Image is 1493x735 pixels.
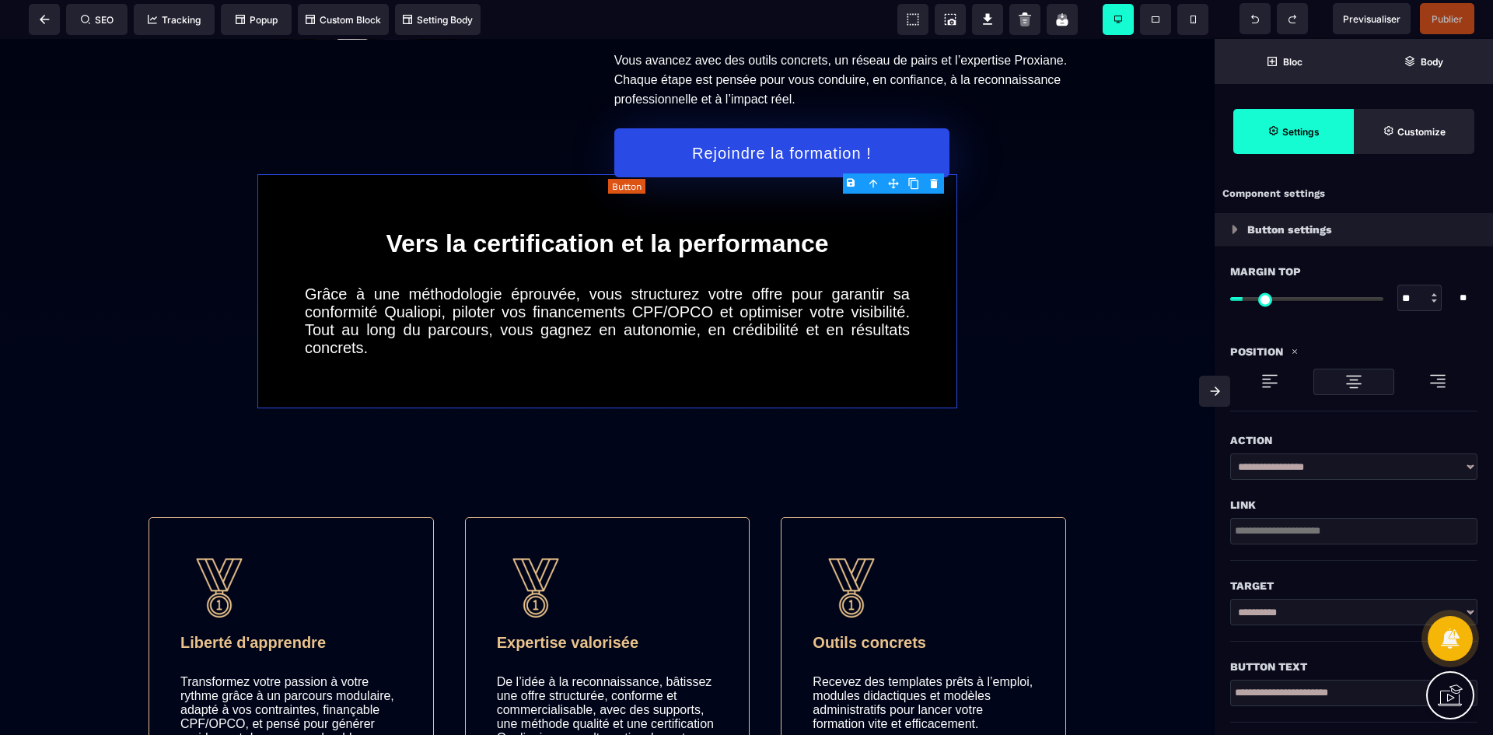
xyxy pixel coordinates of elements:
span: Screenshot [935,4,966,35]
span: Settings [1233,109,1354,154]
text: De l’idée à la reconnaissance, bâtissez une offre structurée, conforme et commercialisable, avec ... [497,632,719,710]
span: Open Blocks [1215,39,1354,84]
h1: Vers la certification et la performance [305,183,910,227]
p: Position [1230,342,1283,361]
div: Link [1230,495,1477,514]
span: Previsualiser [1343,13,1400,25]
h3: Expertise valorisée [497,591,719,617]
strong: Customize [1397,126,1446,138]
img: loading [1344,373,1363,391]
text: Vous avancez avec des outils concrets, un réseau de pairs et l’expertise Proxiane. Chaque étape e... [614,8,1093,74]
span: Open Layer Manager [1354,39,1493,84]
span: Setting Body [403,14,473,26]
div: Component settings [1215,179,1493,209]
h3: Outils concrets [813,591,1034,617]
img: 90e472d6c7f1e812f3d2da5b8d04bc93_icon_formation.png [497,510,575,588]
img: 90e472d6c7f1e812f3d2da5b8d04bc93_icon_formation.png [813,510,890,588]
button: Rejoindre la formation ! [614,89,949,138]
p: Button settings [1247,220,1332,239]
img: loading [1428,372,1447,390]
strong: Settings [1282,126,1320,138]
strong: Body [1421,56,1443,68]
span: View components [897,4,928,35]
div: Button Text [1230,657,1477,676]
strong: Bloc [1283,56,1302,68]
img: 90e472d6c7f1e812f3d2da5b8d04bc93_icon_formation.png [180,510,258,588]
span: Open Style Manager [1354,109,1474,154]
span: Popup [236,14,278,26]
span: Custom Block [306,14,381,26]
span: Publier [1432,13,1463,25]
h3: Liberté d'apprendre [180,591,402,617]
text: Grâce à une méthodologie éprouvée, vous structurez votre offre pour garantir sa conformité Qualio... [305,243,910,322]
span: SEO [81,14,114,26]
span: Margin Top [1230,262,1301,281]
img: loading [1232,225,1238,234]
text: Recevez des templates prêts à l’emploi, modules didactiques et modèles administratifs pour lancer... [813,632,1034,696]
span: Preview [1333,3,1411,34]
text: Transformez votre passion à votre rythme grâce à un parcours modulaire, adapté à vos contraintes,... [180,632,402,710]
span: Tracking [148,14,201,26]
div: Action [1230,431,1477,450]
div: Target [1230,576,1477,595]
img: loading [1291,348,1299,355]
img: loading [1260,372,1279,390]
